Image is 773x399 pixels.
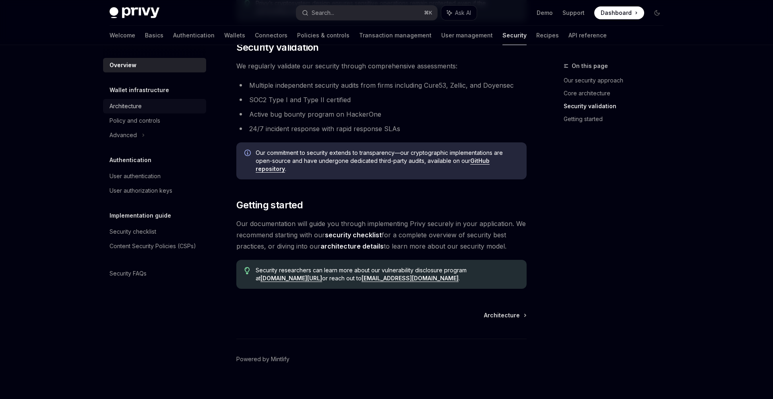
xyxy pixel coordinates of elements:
[296,6,437,20] button: Search...⌘K
[110,171,161,181] div: User authentication
[110,130,137,140] div: Advanced
[312,8,334,18] div: Search...
[110,269,147,278] div: Security FAQs
[601,9,632,17] span: Dashboard
[236,80,527,91] li: Multiple independent security audits from firms including Cure53, Zellic, and Doyensec
[103,183,206,198] a: User authorization keys
[244,267,250,274] svg: Tip
[362,275,459,282] a: [EMAIL_ADDRESS][DOMAIN_NAME]
[110,7,159,19] img: dark logo
[110,155,151,165] h5: Authentication
[297,26,349,45] a: Policies & controls
[236,218,527,252] span: Our documentation will guide you through implementing Privy securely in your application. We reco...
[568,26,607,45] a: API reference
[103,113,206,128] a: Policy and controls
[651,6,663,19] button: Toggle dark mode
[564,113,670,125] a: Getting started
[455,9,471,17] span: Ask AI
[173,26,215,45] a: Authentication
[260,275,322,282] a: [DOMAIN_NAME][URL]
[564,100,670,113] a: Security validation
[110,241,196,251] div: Content Security Policies (CSPs)
[572,61,608,71] span: On this page
[424,10,432,16] span: ⌘ K
[103,224,206,239] a: Security checklist
[537,9,553,17] a: Demo
[110,26,135,45] a: Welcome
[236,355,289,363] a: Powered by Mintlify
[236,109,527,120] li: Active bug bounty program on HackerOne
[256,149,519,173] span: Our commitment to security extends to transparency—our cryptographic implementations are open-sou...
[236,60,527,72] span: We regularly validate our security through comprehensive assessments:
[103,169,206,183] a: User authentication
[110,186,172,195] div: User authorization keys
[502,26,527,45] a: Security
[441,6,477,20] button: Ask AI
[110,211,171,220] h5: Implementation guide
[562,9,585,17] a: Support
[536,26,559,45] a: Recipes
[103,99,206,113] a: Architecture
[244,150,252,158] svg: Info
[110,116,160,125] div: Policy and controls
[564,87,670,100] a: Core architecture
[320,242,384,251] a: architecture details
[325,231,382,239] a: security checklist
[110,227,156,237] div: Security checklist
[103,58,206,72] a: Overview
[255,26,287,45] a: Connectors
[564,74,670,87] a: Our security approach
[103,239,206,253] a: Content Security Policies (CSPs)
[484,311,526,319] a: Architecture
[110,60,136,70] div: Overview
[224,26,245,45] a: Wallets
[103,266,206,281] a: Security FAQs
[145,26,163,45] a: Basics
[236,123,527,134] li: 24/7 incident response with rapid response SLAs
[441,26,493,45] a: User management
[359,26,432,45] a: Transaction management
[110,85,169,95] h5: Wallet infrastructure
[594,6,644,19] a: Dashboard
[484,311,520,319] span: Architecture
[256,266,519,282] span: Security researchers can learn more about our vulnerability disclosure program at or reach out to .
[236,41,319,54] span: Security validation
[110,101,142,111] div: Architecture
[236,94,527,105] li: SOC2 Type I and Type II certified
[236,199,303,212] span: Getting started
